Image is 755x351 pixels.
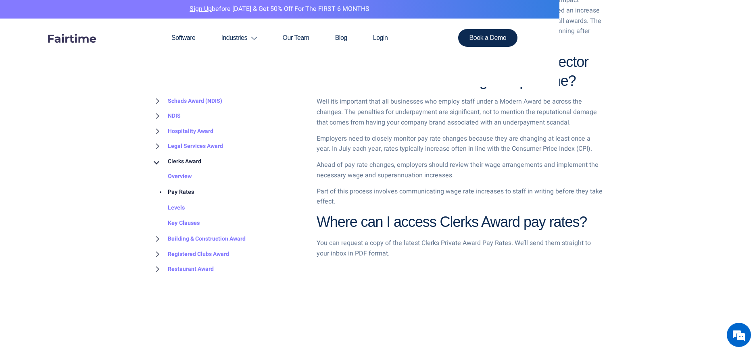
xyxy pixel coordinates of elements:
[317,97,603,128] p: Well it’s important that all businesses who employ staff under a Modern Award be across the chang...
[152,139,223,154] a: Legal Services Award
[322,19,360,57] a: Blog
[152,247,229,262] a: Registered Clubs Award
[4,234,154,263] textarea: Enter details in the input field
[317,187,603,207] p: Part of this process involves communicating wage rate increases to staff in writing before they t...
[152,109,181,124] a: NDIS
[317,214,579,230] strong: Where can I access Clerks Award pay rates
[317,238,603,259] p: You can request a copy of the latest Clerks Private Award Pay Rates. We’ll send them straight to ...
[152,262,214,277] a: Restaurant Award
[6,4,553,15] p: before [DATE] & Get 50% Off for the FIRST 6 MONTHS
[159,19,208,57] a: Software
[104,203,127,214] div: Submit
[190,4,212,14] a: Sign Up
[152,124,213,139] a: Hospitality Award
[270,19,322,57] a: Our Team
[360,19,401,57] a: Login
[152,185,194,200] a: Pay Rates
[317,213,603,232] h2: ?
[152,231,246,247] a: Building & Construction Award
[469,35,507,41] span: Book a Demo
[152,93,222,109] a: Schads Award (NDIS)
[317,54,588,89] strong: I employ staff under the Clerks Private Sector Award. How do these changes impact me
[14,156,59,162] div: Need Clerks Rates?
[152,216,200,232] a: Key Clauses
[152,200,185,216] a: Levels
[317,160,603,181] p: Ahead of pay rate changes, employers should review their wage arrangements and implement the nece...
[152,154,201,169] a: Clerks Award
[19,172,127,181] div: We'll Send Them to You
[152,93,305,277] nav: BROWSE TOPICS
[208,19,269,57] a: Industries
[152,169,192,185] a: Overview
[317,134,603,154] p: Employers need to closely monitor pay rate changes because they are changing at least once a year...
[152,77,305,277] div: BROWSE TOPICS
[458,29,518,47] a: Book a Demo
